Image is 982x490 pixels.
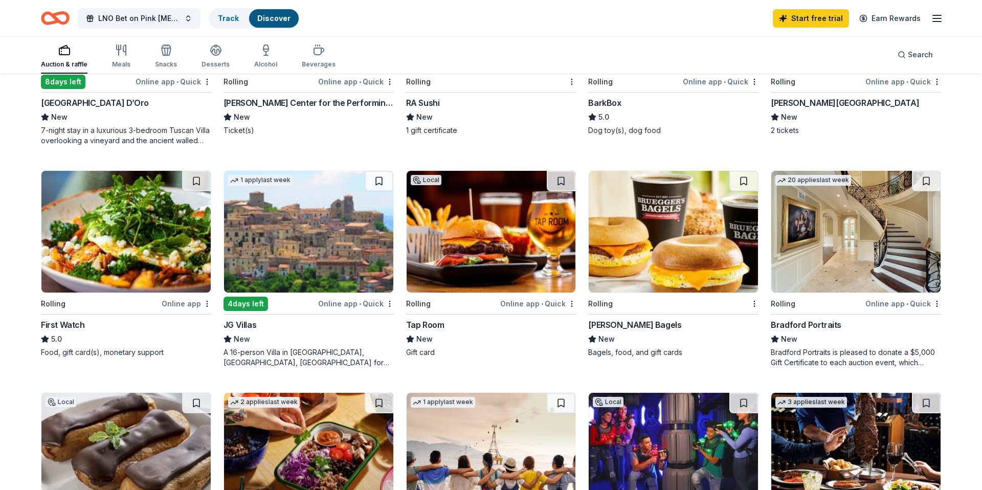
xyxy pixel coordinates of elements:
div: Rolling [41,298,65,310]
div: 1 apply last week [228,175,293,186]
a: Start free trial [773,9,849,28]
img: Image for JG Villas [224,171,393,293]
a: Home [41,6,70,30]
div: Gift card [406,347,576,358]
button: Meals [112,40,130,74]
div: [PERSON_NAME] Bagels [588,319,681,331]
img: Image for Tap Room [407,171,576,293]
span: New [416,333,433,345]
a: Image for First WatchRollingOnline appFirst Watch5.0Food, gift card(s), monetary support [41,170,211,358]
button: TrackDiscover [209,8,300,29]
div: [GEOGRAPHIC_DATA] D’Oro [41,97,149,109]
div: First Watch [41,319,85,331]
a: Discover [257,14,291,23]
span: • [359,300,361,308]
div: Online app Quick [500,297,576,310]
span: New [51,111,68,123]
div: A 16-person Villa in [GEOGRAPHIC_DATA], [GEOGRAPHIC_DATA], [GEOGRAPHIC_DATA] for 7days/6nights (R... [224,347,394,368]
a: Image for Tap RoomLocalRollingOnline app•QuickTap RoomNewGift card [406,170,576,358]
div: Alcohol [254,60,277,69]
button: LNO Bet on Pink [MEDICAL_DATA] Fundraiser [78,8,200,29]
span: 5.0 [51,333,62,345]
div: Tap Room [406,319,444,331]
div: BarkBox [588,97,621,109]
div: [PERSON_NAME][GEOGRAPHIC_DATA] [771,97,919,109]
div: Rolling [771,76,795,88]
button: Auction & raffle [41,40,87,74]
div: Online app Quick [318,75,394,88]
span: • [906,300,908,308]
button: Snacks [155,40,177,74]
div: 7-night stay in a luxurious 3-bedroom Tuscan Villa overlooking a vineyard and the ancient walled ... [41,125,211,146]
div: Online app Quick [683,75,758,88]
div: Beverages [302,60,336,69]
div: 3 applies last week [775,397,847,408]
button: Desserts [202,40,230,74]
div: Online app Quick [865,297,941,310]
div: Rolling [771,298,795,310]
div: Bradford Portraits is pleased to donate a $5,000 Gift Certificate to each auction event, which in... [771,347,941,368]
div: Rolling [224,76,248,88]
div: Local [593,397,623,407]
span: New [234,111,250,123]
div: Bagels, food, and gift cards [588,347,758,358]
div: 4 days left [224,297,268,311]
span: 5.0 [598,111,609,123]
div: Rolling [588,298,613,310]
a: Image for Bradford Portraits20 applieslast weekRollingOnline app•QuickBradford PortraitsNewBradfo... [771,170,941,368]
div: [PERSON_NAME] Center for the Performing Arts [224,97,394,109]
div: 1 gift certificate [406,125,576,136]
div: RA Sushi [406,97,440,109]
span: • [359,78,361,86]
div: Dog toy(s), dog food [588,125,758,136]
span: • [724,78,726,86]
a: Track [218,14,239,23]
div: Online app Quick [865,75,941,88]
div: 20 applies last week [775,175,851,186]
span: • [541,300,543,308]
div: Snacks [155,60,177,69]
div: JG Villas [224,319,256,331]
div: 1 apply last week [411,397,475,408]
img: Image for Bruegger's Bagels [589,171,758,293]
img: Image for First Watch [41,171,211,293]
span: New [598,333,615,345]
span: New [416,111,433,123]
div: Auction & raffle [41,60,87,69]
span: • [906,78,908,86]
div: Local [46,397,76,407]
span: Search [908,49,933,61]
button: Beverages [302,40,336,74]
button: Alcohol [254,40,277,74]
div: Rolling [406,76,431,88]
div: Rolling [588,76,613,88]
div: 2 tickets [771,125,941,136]
button: Search [889,44,941,65]
a: Image for Bruegger's BagelsRolling[PERSON_NAME] BagelsNewBagels, food, and gift cards [588,170,758,358]
a: Image for JG Villas1 applylast week4days leftOnline app•QuickJG VillasNewA 16-person Villa in [GE... [224,170,394,368]
span: LNO Bet on Pink [MEDICAL_DATA] Fundraiser [98,12,180,25]
a: Earn Rewards [853,9,927,28]
div: Food, gift card(s), monetary support [41,347,211,358]
div: Meals [112,60,130,69]
div: Desserts [202,60,230,69]
div: Rolling [406,298,431,310]
span: • [176,78,178,86]
div: Bradford Portraits [771,319,841,331]
img: Image for Bradford Portraits [771,171,941,293]
div: 8 days left [41,75,85,89]
div: Local [411,175,441,185]
span: New [781,333,797,345]
div: Online app Quick [136,75,211,88]
div: Online app [162,297,211,310]
div: Online app Quick [318,297,394,310]
span: New [234,333,250,345]
span: New [781,111,797,123]
div: Ticket(s) [224,125,394,136]
div: 2 applies last week [228,397,300,408]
